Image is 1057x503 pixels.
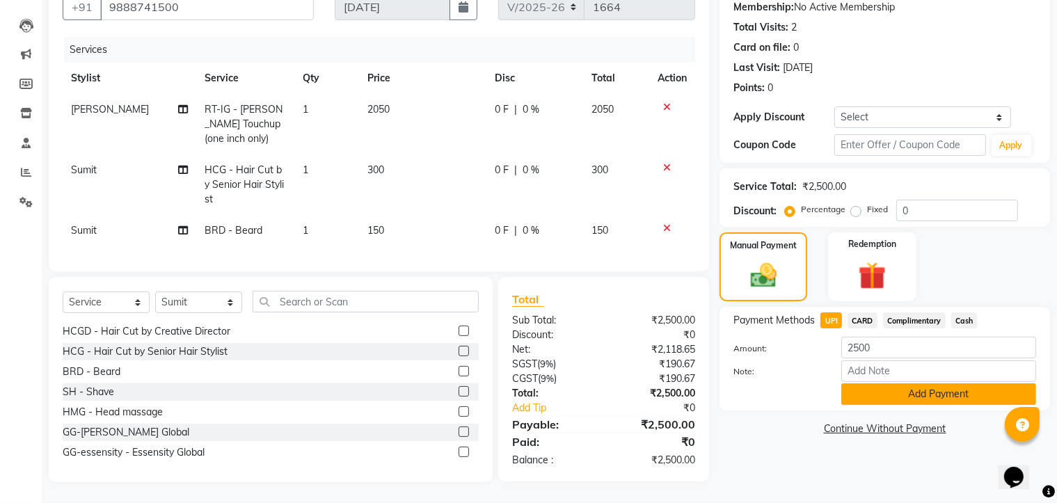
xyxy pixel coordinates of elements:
[512,358,537,370] span: SGST
[541,373,554,384] span: 9%
[591,163,608,176] span: 300
[793,40,799,55] div: 0
[502,416,604,433] div: Payable:
[733,20,788,35] div: Total Visits:
[495,223,509,238] span: 0 F
[196,63,294,94] th: Service
[205,163,284,205] span: HCG - Hair Cut by Senior Hair Stylist
[367,224,384,237] span: 150
[63,385,114,399] div: SH - Shave
[733,138,834,152] div: Coupon Code
[367,163,384,176] span: 300
[502,453,604,468] div: Balance :
[495,163,509,177] span: 0 F
[502,342,604,357] div: Net:
[604,328,706,342] div: ₹0
[604,416,706,433] div: ₹2,500.00
[841,337,1036,358] input: Amount
[63,365,120,379] div: BRD - Beard
[540,358,553,369] span: 9%
[523,102,539,117] span: 0 %
[502,433,604,450] div: Paid:
[523,163,539,177] span: 0 %
[523,223,539,238] span: 0 %
[604,357,706,372] div: ₹190.67
[486,63,583,94] th: Disc
[742,260,786,291] img: _cash.svg
[512,292,544,307] span: Total
[848,238,896,250] label: Redemption
[495,102,509,117] span: 0 F
[514,223,517,238] span: |
[730,239,797,252] label: Manual Payment
[303,224,308,237] span: 1
[359,63,486,94] th: Price
[733,61,780,75] div: Last Visit:
[502,328,604,342] div: Discount:
[604,453,706,468] div: ₹2,500.00
[604,433,706,450] div: ₹0
[604,313,706,328] div: ₹2,500.00
[367,103,390,115] span: 2050
[802,179,846,194] div: ₹2,500.00
[63,445,205,460] div: GG-essensity - Essensity Global
[502,401,621,415] a: Add Tip
[205,103,283,145] span: RT-IG - [PERSON_NAME] Touchup(one inch only)
[63,324,230,339] div: HCGD - Hair Cut by Creative Director
[604,386,706,401] div: ₹2,500.00
[591,224,608,237] span: 150
[64,37,706,63] div: Services
[71,103,149,115] span: [PERSON_NAME]
[502,372,604,386] div: ( )
[733,110,834,125] div: Apply Discount
[733,81,765,95] div: Points:
[63,405,163,420] div: HMG - Head massage
[841,383,1036,405] button: Add Payment
[722,422,1047,436] a: Continue Without Payment
[733,179,797,194] div: Service Total:
[850,259,895,293] img: _gift.svg
[71,224,97,237] span: Sumit
[502,357,604,372] div: ( )
[783,61,813,75] div: [DATE]
[883,312,946,328] span: Complimentary
[733,40,790,55] div: Card on file:
[253,291,479,312] input: Search or Scan
[848,312,877,328] span: CARD
[733,313,815,328] span: Payment Methods
[514,102,517,117] span: |
[951,312,978,328] span: Cash
[205,224,262,237] span: BRD - Beard
[63,344,228,359] div: HCG - Hair Cut by Senior Hair Stylist
[867,203,888,216] label: Fixed
[768,81,773,95] div: 0
[791,20,797,35] div: 2
[591,103,614,115] span: 2050
[294,63,360,94] th: Qty
[604,372,706,386] div: ₹190.67
[63,63,196,94] th: Stylist
[801,203,845,216] label: Percentage
[71,163,97,176] span: Sumit
[583,63,649,94] th: Total
[303,163,308,176] span: 1
[303,103,308,115] span: 1
[512,372,538,385] span: CGST
[820,312,842,328] span: UPI
[999,447,1043,489] iframe: chat widget
[621,401,706,415] div: ₹0
[63,425,189,440] div: GG-[PERSON_NAME] Global
[733,204,777,218] div: Discount:
[723,365,831,378] label: Note:
[502,386,604,401] div: Total:
[649,63,695,94] th: Action
[502,313,604,328] div: Sub Total:
[841,360,1036,382] input: Add Note
[723,342,831,355] label: Amount:
[834,134,985,156] input: Enter Offer / Coupon Code
[514,163,517,177] span: |
[604,342,706,357] div: ₹2,118.65
[992,135,1031,156] button: Apply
